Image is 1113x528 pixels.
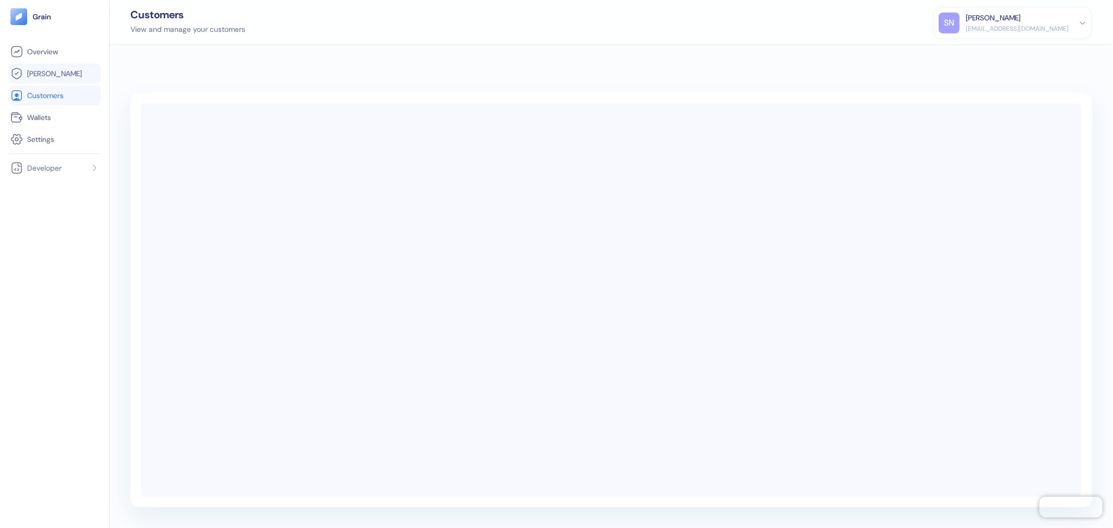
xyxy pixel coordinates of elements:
[32,13,52,20] img: logo
[27,112,51,123] span: Wallets
[966,13,1021,23] div: [PERSON_NAME]
[10,67,99,80] a: [PERSON_NAME]
[27,134,54,145] span: Settings
[130,9,245,20] div: Customers
[27,46,58,57] span: Overview
[10,89,99,102] a: Customers
[10,8,27,25] img: logo-tablet-V2.svg
[10,111,99,124] a: Wallets
[939,13,960,33] div: SN
[1039,497,1103,518] iframe: Chatra live chat
[966,24,1069,33] div: [EMAIL_ADDRESS][DOMAIN_NAME]
[27,90,64,101] span: Customers
[10,133,99,146] a: Settings
[27,68,82,79] span: [PERSON_NAME]
[10,45,99,58] a: Overview
[27,163,62,173] span: Developer
[130,24,245,35] div: View and manage your customers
